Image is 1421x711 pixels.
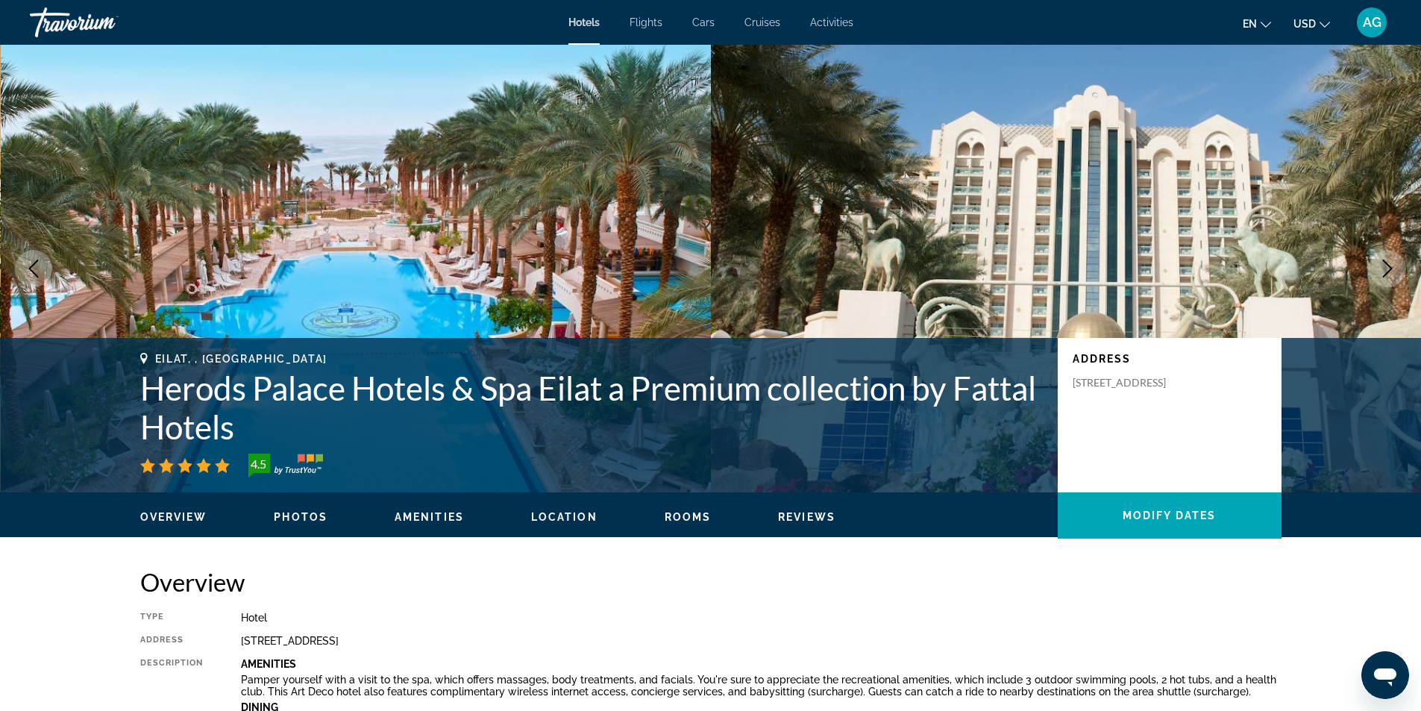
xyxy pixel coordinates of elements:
a: Flights [630,16,662,28]
p: Address [1073,353,1267,365]
div: Type [140,612,204,624]
a: Travorium [30,3,179,42]
iframe: לחצן לפתיחת חלון הודעות הטקסט [1361,651,1409,699]
a: Activities [810,16,853,28]
a: Cruises [744,16,780,28]
span: Amenities [395,511,464,523]
div: Address [140,635,204,647]
img: TrustYou guest rating badge [248,454,323,477]
button: Photos [274,510,327,524]
button: Amenities [395,510,464,524]
span: USD [1293,18,1316,30]
span: en [1243,18,1257,30]
h2: Overview [140,567,1282,597]
button: Next image [1369,250,1406,287]
div: Hotel [241,612,1282,624]
button: Previous image [15,250,52,287]
button: Modify Dates [1058,492,1282,539]
h1: Herods Palace Hotels & Spa Eilat a Premium collection by Fattal Hotels [140,369,1043,446]
span: Photos [274,511,327,523]
span: Reviews [778,511,835,523]
span: AG [1363,15,1381,30]
span: Location [531,511,597,523]
button: Change currency [1293,13,1330,34]
span: Eilat, , [GEOGRAPHIC_DATA] [155,353,328,365]
button: Change language [1243,13,1271,34]
b: Amenities [241,658,296,670]
button: Rooms [665,510,712,524]
span: Rooms [665,511,712,523]
button: User Menu [1352,7,1391,38]
p: [STREET_ADDRESS] [1073,376,1192,389]
button: Reviews [778,510,835,524]
button: Location [531,510,597,524]
button: Overview [140,510,207,524]
a: Cars [692,16,715,28]
span: Overview [140,511,207,523]
p: Pamper yourself with a visit to the spa, which offers massages, body treatments, and facials. You... [241,674,1282,698]
a: Hotels [568,16,600,28]
div: 4.5 [244,455,274,473]
span: Modify Dates [1123,510,1216,521]
div: [STREET_ADDRESS] [241,635,1282,647]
